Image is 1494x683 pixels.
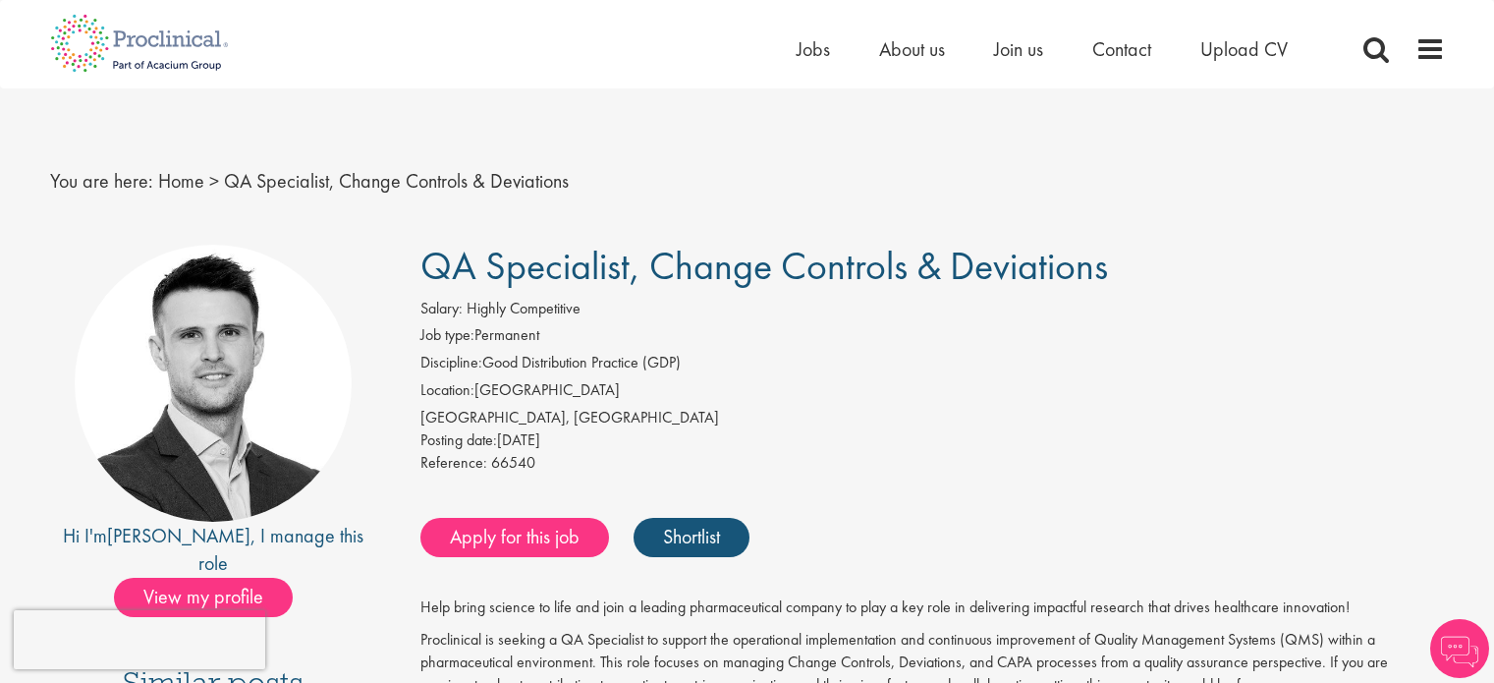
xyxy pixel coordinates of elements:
[158,168,204,194] a: breadcrumb link
[420,324,1445,352] li: Permanent
[75,245,352,522] img: imeage of recruiter Joshua Godden
[420,597,1445,619] p: Help bring science to life and join a leading pharmaceutical company to play a key role in delive...
[879,36,945,62] a: About us
[420,452,487,475] label: Reference:
[420,379,1445,407] li: [GEOGRAPHIC_DATA]
[420,241,1108,291] span: QA Specialist, Change Controls & Deviations
[420,429,497,450] span: Posting date:
[420,298,463,320] label: Salary:
[491,452,535,473] span: 66540
[420,379,474,402] label: Location:
[209,168,219,194] span: >
[420,518,609,557] a: Apply for this job
[634,518,749,557] a: Shortlist
[994,36,1043,62] a: Join us
[114,578,293,617] span: View my profile
[420,324,474,347] label: Job type:
[420,352,1445,379] li: Good Distribution Practice (GDP)
[107,523,250,548] a: [PERSON_NAME]
[114,582,312,607] a: View my profile
[1092,36,1151,62] a: Contact
[420,429,1445,452] div: [DATE]
[467,298,581,318] span: Highly Competitive
[1200,36,1288,62] a: Upload CV
[224,168,569,194] span: QA Specialist, Change Controls & Deviations
[420,407,1445,429] div: [GEOGRAPHIC_DATA], [GEOGRAPHIC_DATA]
[50,522,377,578] div: Hi I'm , I manage this role
[50,168,153,194] span: You are here:
[420,352,482,374] label: Discipline:
[14,610,265,669] iframe: reCAPTCHA
[797,36,830,62] a: Jobs
[1430,619,1489,678] img: Chatbot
